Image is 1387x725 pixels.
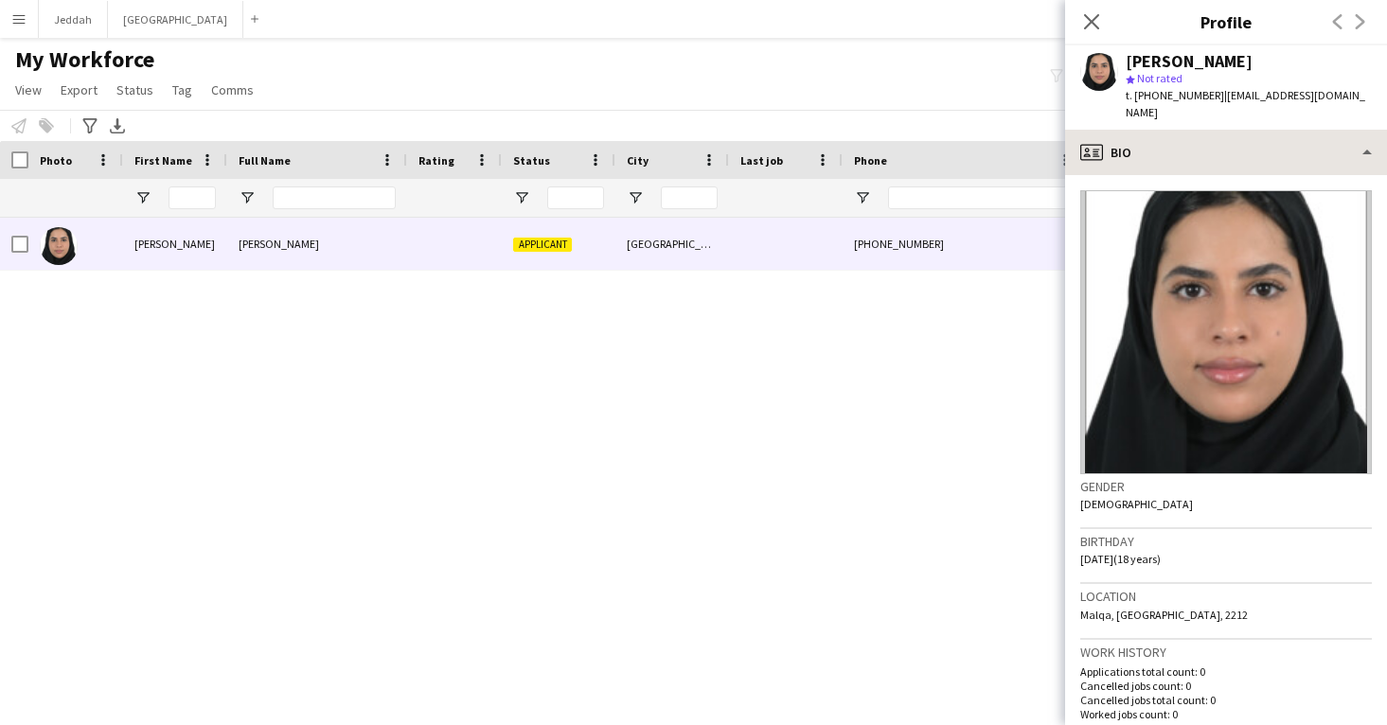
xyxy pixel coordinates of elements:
[1080,644,1372,661] h3: Work history
[1080,707,1372,721] p: Worked jobs count: 0
[513,238,572,252] span: Applicant
[172,81,192,98] span: Tag
[239,153,291,168] span: Full Name
[61,81,98,98] span: Export
[615,218,729,270] div: [GEOGRAPHIC_DATA]
[1065,130,1387,175] div: Bio
[15,81,42,98] span: View
[1065,9,1387,34] h3: Profile
[1080,478,1372,495] h3: Gender
[627,189,644,206] button: Open Filter Menu
[513,153,550,168] span: Status
[513,189,530,206] button: Open Filter Menu
[1080,664,1372,679] p: Applications total count: 0
[204,78,261,102] a: Comms
[134,153,192,168] span: First Name
[1137,71,1183,85] span: Not rated
[165,78,200,102] a: Tag
[134,189,151,206] button: Open Filter Menu
[79,115,101,137] app-action-btn: Advanced filters
[627,153,649,168] span: City
[1080,693,1372,707] p: Cancelled jobs total count: 0
[888,186,1074,209] input: Phone Filter Input
[1080,608,1248,622] span: Malqa, [GEOGRAPHIC_DATA], 2212
[15,45,154,74] span: My Workforce
[1080,497,1193,511] span: [DEMOGRAPHIC_DATA]
[1080,552,1161,566] span: [DATE] (18 years)
[169,186,216,209] input: First Name Filter Input
[1080,190,1372,474] img: Crew avatar or photo
[39,1,108,38] button: Jeddah
[1126,53,1253,70] div: [PERSON_NAME]
[40,227,78,265] img: Nora Alzoman
[239,189,256,206] button: Open Filter Menu
[418,153,454,168] span: Rating
[1080,588,1372,605] h3: Location
[273,186,396,209] input: Full Name Filter Input
[53,78,105,102] a: Export
[116,81,153,98] span: Status
[1126,88,1365,119] span: | [EMAIL_ADDRESS][DOMAIN_NAME]
[1126,88,1224,102] span: t. [PHONE_NUMBER]
[1080,533,1372,550] h3: Birthday
[106,115,129,137] app-action-btn: Export XLSX
[109,78,161,102] a: Status
[108,1,243,38] button: [GEOGRAPHIC_DATA]
[843,218,1085,270] div: [PHONE_NUMBER]
[854,153,887,168] span: Phone
[661,186,718,209] input: City Filter Input
[8,78,49,102] a: View
[123,218,227,270] div: [PERSON_NAME]
[547,186,604,209] input: Status Filter Input
[211,81,254,98] span: Comms
[740,153,783,168] span: Last job
[40,153,72,168] span: Photo
[1080,679,1372,693] p: Cancelled jobs count: 0
[239,237,319,251] span: [PERSON_NAME]
[854,189,871,206] button: Open Filter Menu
